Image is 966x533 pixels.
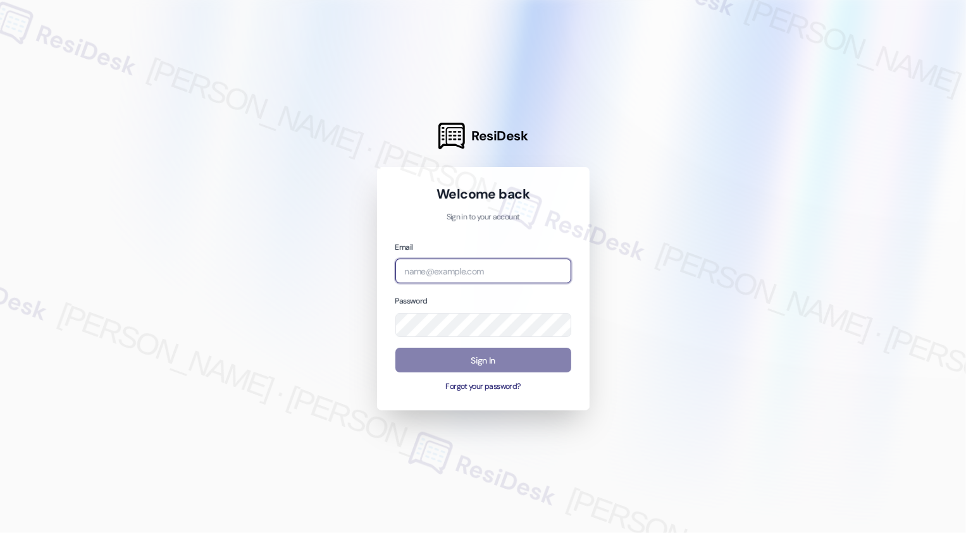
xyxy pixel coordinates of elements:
[395,212,571,223] p: Sign in to your account
[395,348,571,372] button: Sign In
[395,381,571,393] button: Forgot your password?
[438,123,465,149] img: ResiDesk Logo
[395,242,413,252] label: Email
[471,127,528,145] span: ResiDesk
[395,296,428,306] label: Password
[395,259,571,283] input: name@example.com
[395,185,571,203] h1: Welcome back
